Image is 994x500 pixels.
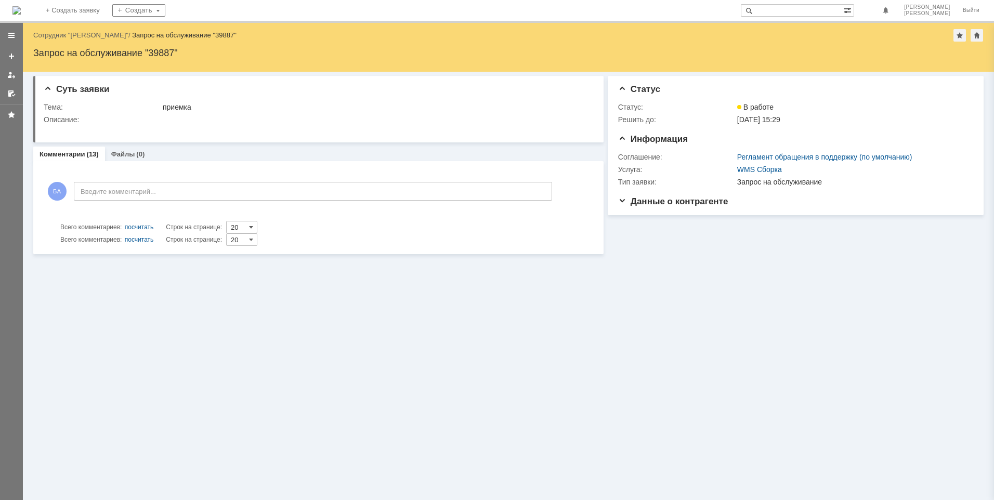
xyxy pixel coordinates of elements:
[60,223,122,231] span: Всего комментариев:
[33,31,132,39] div: /
[618,103,735,111] div: Статус:
[843,5,854,15] span: Расширенный поиск
[3,67,20,83] a: Мои заявки
[40,150,85,158] a: Комментарии
[125,221,154,233] div: посчитать
[618,196,728,206] span: Данные о контрагенте
[87,150,99,158] div: (13)
[48,182,67,201] span: БА
[737,153,912,161] a: Регламент обращения в поддержку (по умолчанию)
[618,84,660,94] span: Статус
[737,165,782,174] a: WMS Сборка
[44,103,161,111] div: Тема:
[12,6,21,15] img: logo
[737,178,967,186] div: Запрос на обслуживание
[111,150,135,158] a: Файлы
[112,4,165,17] div: Создать
[904,4,950,10] span: [PERSON_NAME]
[12,6,21,15] a: Перейти на домашнюю страницу
[60,221,222,233] i: Строк на странице:
[953,29,966,42] div: Добавить в избранное
[618,153,735,161] div: Соглашение:
[44,84,109,94] span: Суть заявки
[3,48,20,64] a: Создать заявку
[971,29,983,42] div: Сделать домашней страницей
[132,31,237,39] div: Запрос на обслуживание "39887"
[163,103,587,111] div: приемка
[618,165,735,174] div: Услуга:
[618,178,735,186] div: Тип заявки:
[44,115,590,124] div: Описание:
[3,85,20,102] a: Мои согласования
[60,236,122,243] span: Всего комментариев:
[737,115,780,124] span: [DATE] 15:29
[136,150,145,158] div: (0)
[33,48,984,58] div: Запрос на обслуживание "39887"
[125,233,154,246] div: посчитать
[60,233,222,246] i: Строк на странице:
[904,10,950,17] span: [PERSON_NAME]
[33,31,128,39] a: Сотрудник "[PERSON_NAME]"
[737,103,774,111] span: В работе
[618,134,688,144] span: Информация
[618,115,735,124] div: Решить до:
